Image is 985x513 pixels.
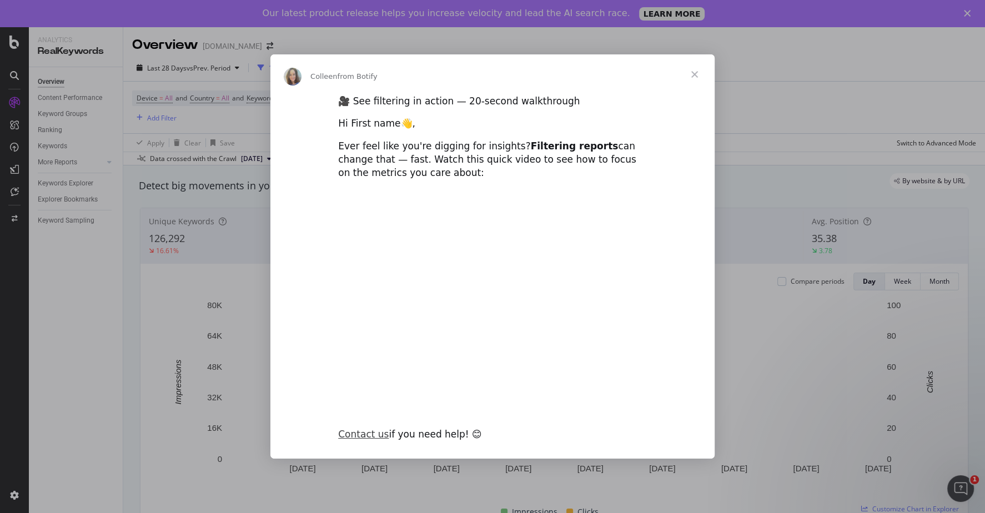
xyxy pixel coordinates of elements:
b: Filtering reports [531,140,619,152]
img: Profile image for Colleen [284,68,301,85]
div: Hi First name👋, [338,117,647,130]
div: if you need help! 😊 [338,428,647,441]
div: Our latest product release helps you increase velocity and lead the AI search race. [263,8,630,19]
a: Contact us [338,429,389,440]
span: from Botify [338,72,378,81]
span: Close [675,54,715,94]
span: Colleen [310,72,338,81]
div: Ever feel like you're digging for insights? can change that — fast. Watch this quick video to see... [338,140,647,179]
div: Close [964,10,975,17]
video: Play video [261,189,724,421]
div: 🎥 See filtering in action — 20-second walkthrough [338,95,647,108]
a: LEARN MORE [639,7,705,21]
